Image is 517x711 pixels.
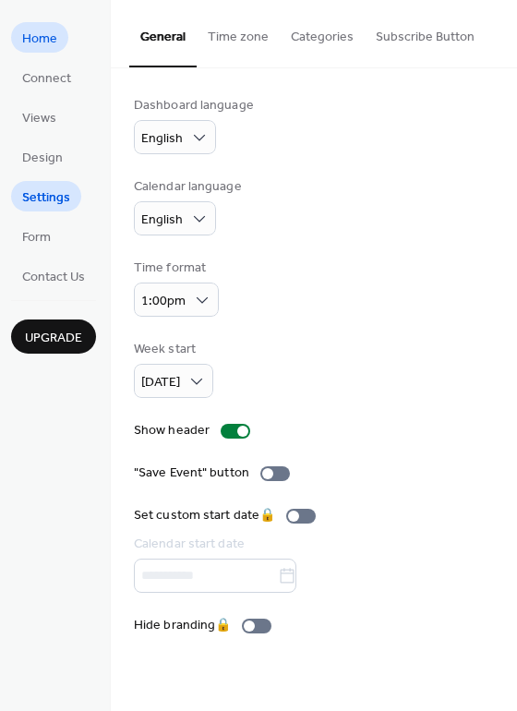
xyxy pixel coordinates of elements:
[22,268,85,287] span: Contact Us
[141,208,183,233] span: English
[11,22,68,53] a: Home
[134,177,242,197] div: Calendar language
[11,181,81,211] a: Settings
[134,259,215,278] div: Time format
[141,127,183,151] span: English
[134,464,249,483] div: "Save Event" button
[22,149,63,168] span: Design
[25,329,82,348] span: Upgrade
[11,260,96,291] a: Contact Us
[11,221,62,251] a: Form
[11,319,96,354] button: Upgrade
[141,289,186,314] span: 1:00pm
[134,96,254,115] div: Dashboard language
[22,188,70,208] span: Settings
[134,340,210,359] div: Week start
[22,69,71,89] span: Connect
[22,109,56,128] span: Views
[141,370,180,395] span: [DATE]
[11,141,74,172] a: Design
[22,30,57,49] span: Home
[134,421,210,440] div: Show header
[11,102,67,132] a: Views
[11,62,82,92] a: Connect
[22,228,51,247] span: Form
